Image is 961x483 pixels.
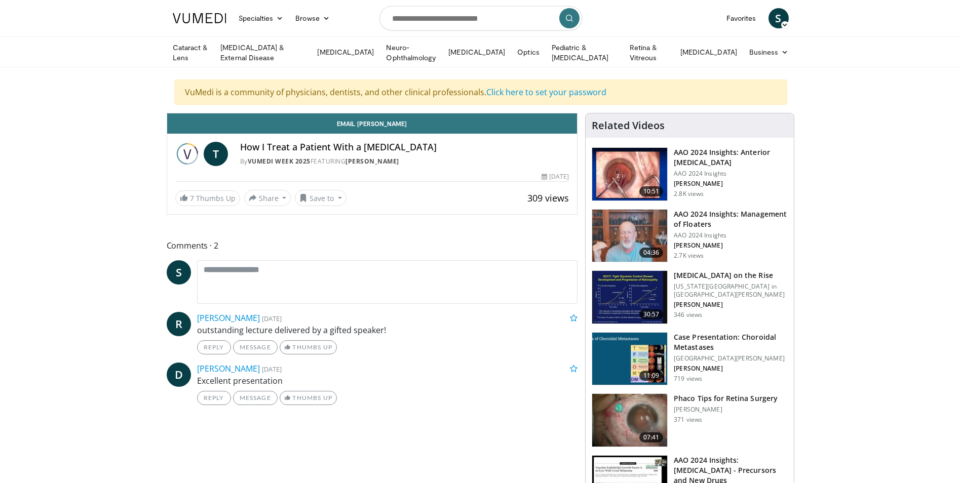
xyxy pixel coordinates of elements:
p: [PERSON_NAME] [674,365,788,373]
span: 04:36 [639,248,664,258]
a: [MEDICAL_DATA] [311,42,380,62]
a: Optics [511,42,545,62]
h3: Phaco Tips for Retina Surgery [674,393,778,404]
div: By FEATURING [240,157,569,166]
p: outstanding lecture delivered by a gifted speaker! [197,324,578,336]
p: [PERSON_NAME] [674,406,778,414]
p: Excellent presentation [197,375,578,387]
a: Email [PERSON_NAME] [167,113,578,134]
a: S [167,260,191,285]
p: [US_STATE][GEOGRAPHIC_DATA] in [GEOGRAPHIC_DATA][PERSON_NAME] [674,283,788,299]
h3: AAO 2024 Insights: Anterior [MEDICAL_DATA] [674,147,788,168]
a: Business [743,42,795,62]
a: Message [233,391,278,405]
a: Click here to set your password [486,87,606,98]
a: [MEDICAL_DATA] [442,42,511,62]
h4: How I Treat a Patient With a [MEDICAL_DATA] [240,142,569,153]
small: [DATE] [262,365,282,374]
h3: [MEDICAL_DATA] on the Rise [674,270,788,280]
h3: AAO 2024 Insights: Management of Floaters [674,209,788,229]
a: Cataract & Lens [167,43,215,63]
img: 2b0bc81e-4ab6-4ab1-8b29-1f6153f15110.150x105_q85_crop-smart_upscale.jpg [592,394,667,447]
p: 346 views [674,311,702,319]
img: 9cedd946-ce28-4f52-ae10-6f6d7f6f31c7.150x105_q85_crop-smart_upscale.jpg [592,333,667,385]
a: Browse [289,8,336,28]
span: Comments 2 [167,239,578,252]
a: Retina & Vitreous [624,43,674,63]
small: [DATE] [262,314,282,323]
a: Reply [197,340,231,354]
a: Thumbs Up [280,391,337,405]
a: Thumbs Up [280,340,337,354]
a: Vumedi Week 2025 [248,157,311,166]
a: D [167,363,191,387]
div: [DATE] [542,172,569,181]
a: 10:51 AAO 2024 Insights: Anterior [MEDICAL_DATA] AAO 2024 Insights [PERSON_NAME] 2.8K views [592,147,788,201]
a: S [768,8,789,28]
span: 10:51 [639,186,664,196]
p: [GEOGRAPHIC_DATA][PERSON_NAME] [674,354,788,363]
p: [PERSON_NAME] [674,241,788,250]
span: 07:41 [639,432,664,442]
button: Share [244,190,291,206]
span: 30:57 [639,309,664,319]
span: 11:09 [639,371,664,381]
p: 371 views [674,416,702,424]
a: 30:57 [MEDICAL_DATA] on the Rise [US_STATE][GEOGRAPHIC_DATA] in [GEOGRAPHIC_DATA][PERSON_NAME] [P... [592,270,788,324]
p: [PERSON_NAME] [674,180,788,188]
a: Message [233,340,278,354]
p: 2.8K views [674,190,704,198]
p: AAO 2024 Insights [674,170,788,178]
a: 11:09 Case Presentation: Choroidal Metastases [GEOGRAPHIC_DATA][PERSON_NAME] [PERSON_NAME] 719 views [592,332,788,386]
a: Neuro-Ophthalmology [380,43,442,63]
a: 04:36 AAO 2024 Insights: Management of Floaters AAO 2024 Insights [PERSON_NAME] 2.7K views [592,209,788,263]
button: Save to [295,190,347,206]
a: [PERSON_NAME] [345,157,399,166]
a: 7 Thumbs Up [175,190,240,206]
a: [MEDICAL_DATA] [674,42,743,62]
a: [PERSON_NAME] [197,312,260,324]
h4: Related Videos [592,119,665,132]
img: VuMedi Logo [173,13,226,23]
a: Pediatric & [MEDICAL_DATA] [546,43,624,63]
a: [MEDICAL_DATA] & External Disease [214,43,311,63]
h3: Case Presentation: Choroidal Metastases [674,332,788,352]
p: [PERSON_NAME] [674,301,788,309]
img: fd942f01-32bb-45af-b226-b96b538a46e6.150x105_q85_crop-smart_upscale.jpg [592,148,667,200]
span: 309 views [527,192,569,204]
a: 07:41 Phaco Tips for Retina Surgery [PERSON_NAME] 371 views [592,393,788,447]
span: 7 [190,193,194,203]
input: Search topics, interventions [379,6,582,30]
img: 4ce8c11a-29c2-4c44-a801-4e6d49003971.150x105_q85_crop-smart_upscale.jpg [592,271,667,324]
div: VuMedi is a community of physicians, dentists, and other clinical professionals. [174,79,787,105]
p: 2.7K views [674,252,704,260]
a: Reply [197,391,231,405]
a: Favorites [720,8,762,28]
a: [PERSON_NAME] [197,363,260,374]
a: Specialties [233,8,290,28]
p: AAO 2024 Insights [674,231,788,239]
img: Vumedi Week 2025 [175,142,200,166]
a: R [167,312,191,336]
a: T [204,142,228,166]
p: 719 views [674,375,702,383]
img: 8e655e61-78ac-4b3e-a4e7-f43113671c25.150x105_q85_crop-smart_upscale.jpg [592,210,667,262]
